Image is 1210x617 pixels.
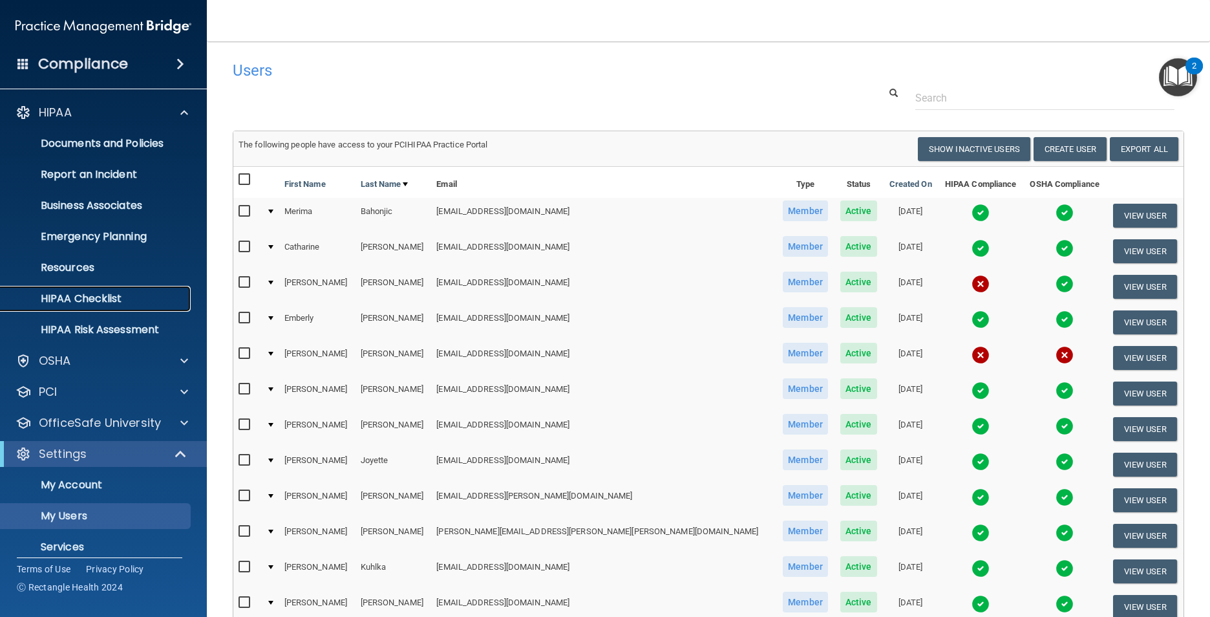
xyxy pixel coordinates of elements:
[38,55,128,73] h4: Compliance
[431,305,776,340] td: [EMAIL_ADDRESS][DOMAIN_NAME]
[8,230,185,243] p: Emergency Planning
[1056,382,1074,400] img: tick.e7d51cea.svg
[39,446,87,462] p: Settings
[279,198,356,233] td: Merima
[971,488,990,506] img: tick.e7d51cea.svg
[883,554,938,589] td: [DATE]
[915,86,1174,110] input: Search
[16,415,188,431] a: OfficeSafe University
[883,411,938,447] td: [DATE]
[918,137,1030,161] button: Show Inactive Users
[840,521,877,541] span: Active
[8,137,185,150] p: Documents and Policies
[8,261,185,274] p: Resources
[279,305,356,340] td: Emberly
[1056,524,1074,542] img: tick.e7d51cea.svg
[840,449,877,470] span: Active
[1023,167,1106,198] th: OSHA Compliance
[8,323,185,336] p: HIPAA Risk Assessment
[971,204,990,222] img: tick.e7d51cea.svg
[783,556,828,577] span: Member
[1056,204,1074,222] img: tick.e7d51cea.svg
[356,518,432,554] td: [PERSON_NAME]
[1110,137,1178,161] a: Export All
[279,340,356,376] td: [PERSON_NAME]
[971,310,990,329] img: tick.e7d51cea.svg
[1056,488,1074,506] img: tick.e7d51cea.svg
[971,239,990,257] img: tick.e7d51cea.svg
[356,269,432,305] td: [PERSON_NAME]
[361,177,409,192] a: Last Name
[1113,559,1177,583] button: View User
[1113,346,1177,370] button: View User
[971,453,990,471] img: tick.e7d51cea.svg
[431,340,776,376] td: [EMAIL_ADDRESS][DOMAIN_NAME]
[8,541,185,554] p: Services
[1113,204,1177,228] button: View User
[1159,58,1197,96] button: Open Resource Center, 2 new notifications
[883,305,938,340] td: [DATE]
[16,384,188,400] a: PCI
[1056,595,1074,613] img: tick.e7d51cea.svg
[1034,137,1107,161] button: Create User
[431,376,776,411] td: [EMAIL_ADDRESS][DOMAIN_NAME]
[279,269,356,305] td: [PERSON_NAME]
[279,411,356,447] td: [PERSON_NAME]
[279,482,356,518] td: [PERSON_NAME]
[239,140,488,149] span: The following people have access to your PCIHIPAA Practice Portal
[783,485,828,506] span: Member
[1056,417,1074,435] img: tick.e7d51cea.svg
[16,14,191,39] img: PMB logo
[1056,453,1074,471] img: tick.e7d51cea.svg
[883,269,938,305] td: [DATE]
[834,167,884,198] th: Status
[971,524,990,542] img: tick.e7d51cea.svg
[777,167,834,198] th: Type
[1113,453,1177,477] button: View User
[840,200,877,221] span: Active
[938,167,1023,198] th: HIPAA Compliance
[1113,310,1177,334] button: View User
[1056,275,1074,293] img: tick.e7d51cea.svg
[1056,346,1074,364] img: cross.ca9f0e7f.svg
[883,518,938,554] td: [DATE]
[889,177,932,192] a: Created On
[356,233,432,269] td: [PERSON_NAME]
[8,292,185,305] p: HIPAA Checklist
[783,200,828,221] span: Member
[971,559,990,578] img: tick.e7d51cea.svg
[8,168,185,181] p: Report an Incident
[840,307,877,328] span: Active
[840,556,877,577] span: Active
[279,447,356,482] td: [PERSON_NAME]
[284,177,326,192] a: First Name
[1113,239,1177,263] button: View User
[1192,66,1196,83] div: 2
[840,378,877,399] span: Active
[783,414,828,435] span: Member
[39,105,72,120] p: HIPAA
[1056,310,1074,329] img: tick.e7d51cea.svg
[8,199,185,212] p: Business Associates
[783,307,828,328] span: Member
[356,482,432,518] td: [PERSON_NAME]
[17,563,70,576] a: Terms of Use
[356,305,432,340] td: [PERSON_NAME]
[356,447,432,482] td: Joyette
[840,485,877,506] span: Active
[17,581,123,594] span: Ⓒ Rectangle Health 2024
[39,415,161,431] p: OfficeSafe University
[971,595,990,613] img: tick.e7d51cea.svg
[356,376,432,411] td: [PERSON_NAME]
[840,592,877,612] span: Active
[431,411,776,447] td: [EMAIL_ADDRESS][DOMAIN_NAME]
[840,414,877,435] span: Active
[279,376,356,411] td: [PERSON_NAME]
[356,340,432,376] td: [PERSON_NAME]
[883,482,938,518] td: [DATE]
[971,382,990,400] img: tick.e7d51cea.svg
[279,554,356,589] td: [PERSON_NAME]
[86,563,144,576] a: Privacy Policy
[431,518,776,554] td: [PERSON_NAME][EMAIL_ADDRESS][PERSON_NAME][PERSON_NAME][DOMAIN_NAME]
[971,275,990,293] img: cross.ca9f0e7f.svg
